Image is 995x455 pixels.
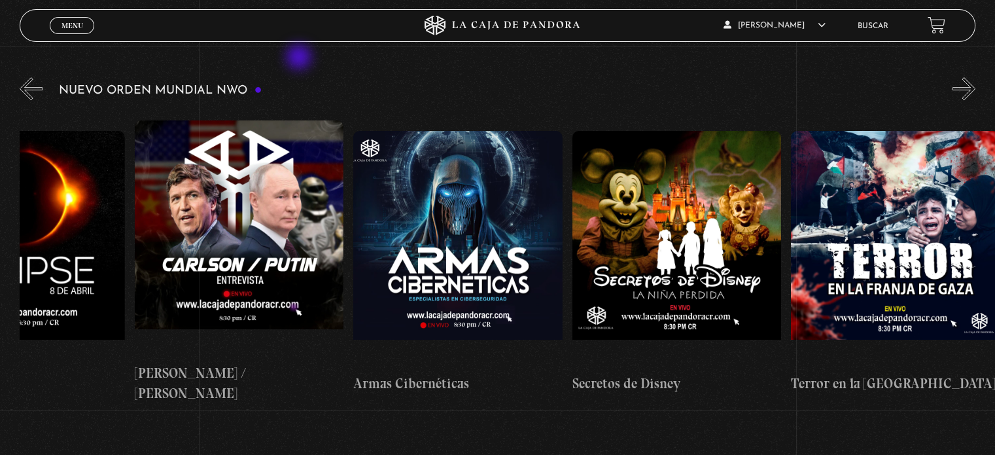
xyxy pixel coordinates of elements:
h4: Armas Cibernéticas [353,373,562,394]
button: Next [952,77,975,100]
a: Buscar [858,22,888,30]
a: View your shopping cart [928,16,945,34]
a: Secretos de Disney [572,110,781,414]
h4: Secretos de Disney [572,373,781,394]
button: Previous [20,77,43,100]
h3: Nuevo Orden Mundial NWO [59,84,262,97]
span: Menu [61,22,83,29]
span: [PERSON_NAME] [724,22,826,29]
span: Cerrar [57,33,88,42]
a: [PERSON_NAME] / [PERSON_NAME] [135,110,343,414]
h4: [PERSON_NAME] / [PERSON_NAME] [135,363,343,404]
a: Armas Cibernéticas [353,110,562,414]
